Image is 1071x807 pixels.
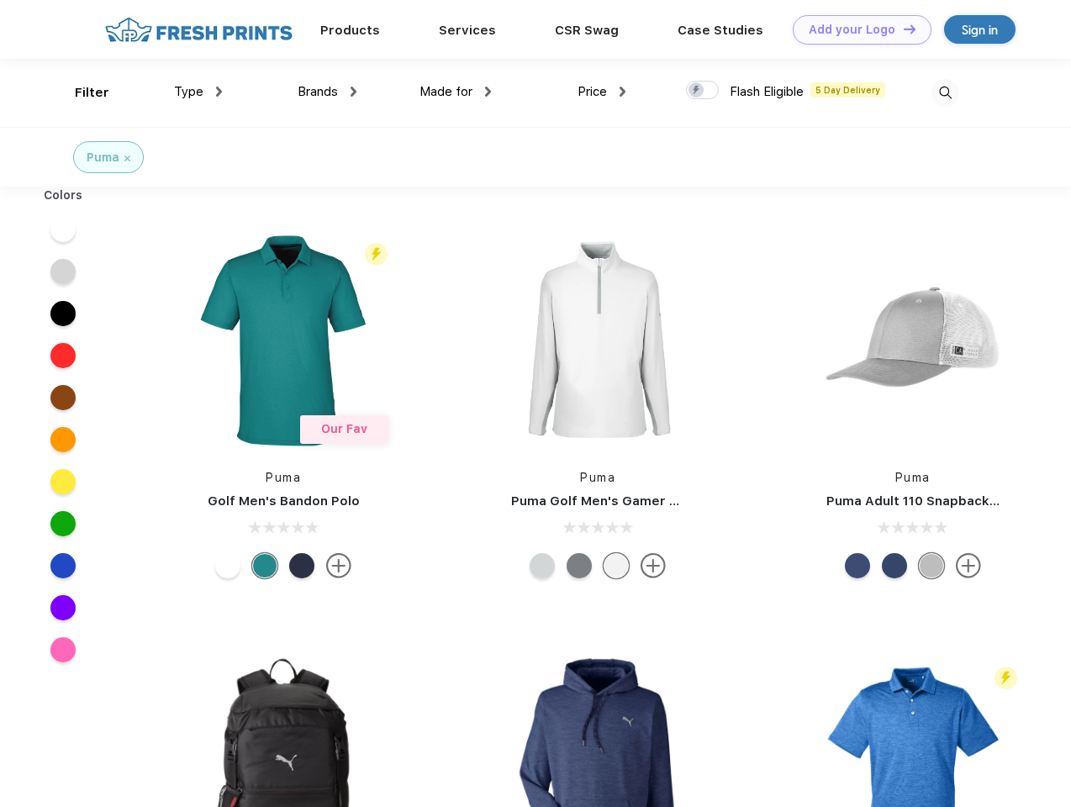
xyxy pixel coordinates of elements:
[882,553,907,578] div: Peacoat with Qut Shd
[320,23,380,38] a: Products
[439,23,496,38] a: Services
[100,15,298,45] img: fo%20logo%202.webp
[298,84,338,99] span: Brands
[620,87,625,97] img: dropdown.png
[511,493,777,509] a: Puma Golf Men's Gamer Golf Quarter-Zip
[956,553,981,578] img: more.svg
[809,23,895,37] div: Add your Logo
[944,15,1016,44] a: Sign in
[31,187,96,204] div: Colors
[730,84,804,99] span: Flash Eligible
[578,84,607,99] span: Price
[604,553,629,578] div: Bright White
[994,667,1017,689] img: flash_active_toggle.svg
[919,553,944,578] div: Quarry with Brt Whit
[216,87,222,97] img: dropdown.png
[567,553,592,578] div: Quiet Shade
[351,87,356,97] img: dropdown.png
[289,553,314,578] div: Navy Blazer
[810,82,885,98] span: 5 Day Delivery
[485,87,491,97] img: dropdown.png
[171,229,395,452] img: func=resize&h=266
[326,553,351,578] img: more.svg
[962,20,998,40] div: Sign in
[895,471,931,484] a: Puma
[555,23,619,38] a: CSR Swag
[580,471,615,484] a: Puma
[266,471,301,484] a: Puma
[365,243,388,266] img: flash_active_toggle.svg
[87,149,119,166] div: Puma
[252,553,277,578] div: Green Lagoon
[845,553,870,578] div: Peacoat Qut Shd
[530,553,555,578] div: High Rise
[75,83,109,103] div: Filter
[124,156,130,161] img: filter_cancel.svg
[419,84,472,99] span: Made for
[801,229,1025,452] img: func=resize&h=266
[174,84,203,99] span: Type
[931,79,959,107] img: desktop_search.svg
[321,422,367,435] span: Our Fav
[641,553,666,578] img: more.svg
[208,493,360,509] a: Golf Men's Bandon Polo
[904,24,915,34] img: DT
[215,553,240,578] div: Bright White
[486,229,710,452] img: func=resize&h=266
